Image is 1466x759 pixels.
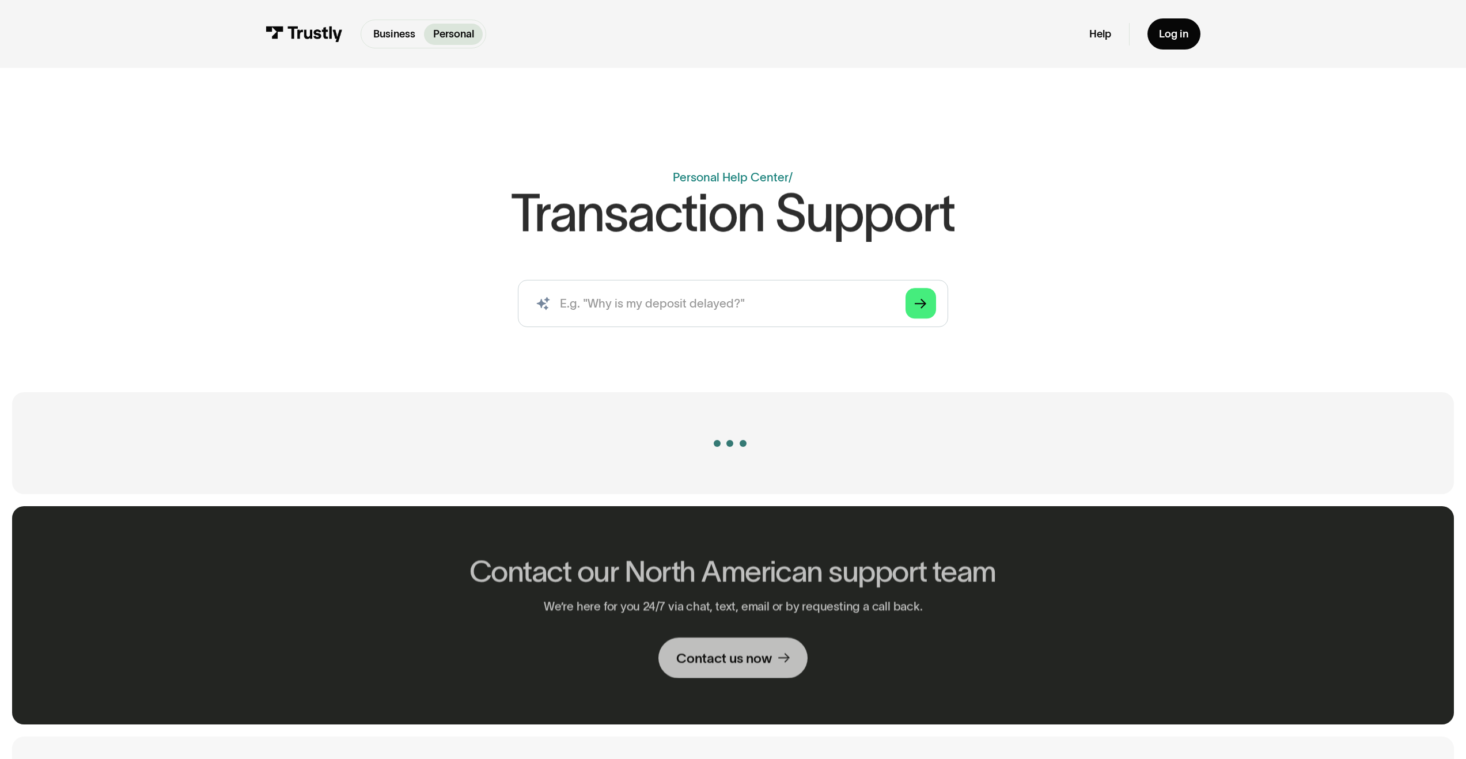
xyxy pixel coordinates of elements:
p: Business [373,26,415,42]
h1: Transaction Support [511,187,955,239]
a: Help [1089,28,1111,41]
a: Log in [1147,18,1200,50]
a: Contact us now [658,638,808,679]
div: Contact us now [676,650,772,667]
p: Personal [433,26,474,42]
a: Business [364,24,424,45]
input: search [518,280,948,327]
a: Personal Help Center [673,170,789,184]
img: Trustly Logo [266,26,343,42]
div: Log in [1159,28,1188,41]
p: We’re here for you 24/7 via chat, text, email or by requesting a call back. [544,600,923,614]
a: Personal [424,24,483,45]
div: / [789,170,793,184]
h2: Contact our North American support team [470,555,997,588]
form: Search [518,280,948,327]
